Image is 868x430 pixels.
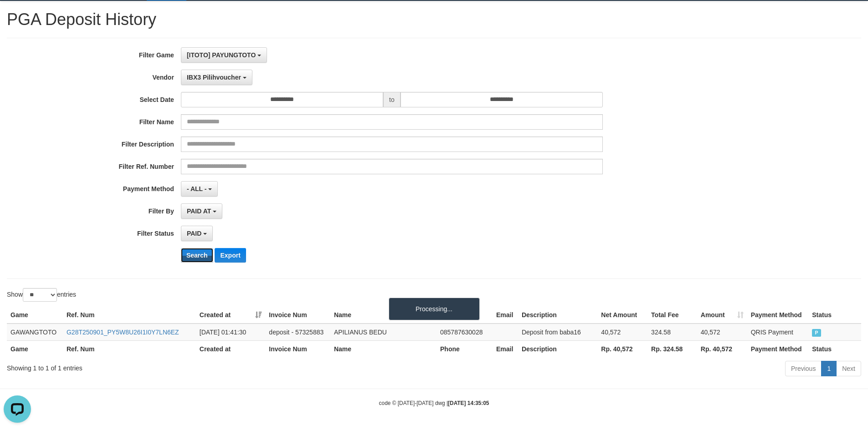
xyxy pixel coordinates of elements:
[4,4,31,31] button: Open LiveChat chat widget
[7,307,63,324] th: Game
[187,230,201,237] span: PAID
[63,340,196,357] th: Ref. Num
[493,307,518,324] th: Email
[518,307,597,324] th: Description
[196,340,266,357] th: Created at
[63,307,196,324] th: Ref. Num
[187,74,241,81] span: IBX3 Pilihvoucher
[437,324,493,341] td: 085787630028
[808,340,861,357] th: Status
[518,324,597,341] td: Deposit from baba16
[493,340,518,357] th: Email
[181,70,252,85] button: IBX3 Pilihvoucher
[597,307,647,324] th: Net Amount
[518,340,597,357] th: Description
[821,361,837,376] a: 1
[747,324,809,341] td: QRIS Payment
[181,181,218,197] button: - ALL -
[7,10,861,29] h1: PGA Deposit History
[7,288,76,302] label: Show entries
[647,324,697,341] td: 324.58
[265,340,330,357] th: Invoice Num
[697,324,747,341] td: 40,572
[265,307,330,324] th: Invoice Num
[181,226,213,241] button: PAID
[747,307,809,324] th: Payment Method
[448,400,489,406] strong: [DATE] 14:35:05
[187,185,207,192] span: - ALL -
[330,307,437,324] th: Name
[196,307,266,324] th: Created at: activate to sort column ascending
[808,307,861,324] th: Status
[697,307,747,324] th: Amount: activate to sort column ascending
[747,340,809,357] th: Payment Method
[181,47,267,63] button: [ITOTO] PAYUNGTOTO
[7,360,355,373] div: Showing 1 to 1 of 1 entries
[23,288,57,302] select: Showentries
[785,361,822,376] a: Previous
[389,298,480,320] div: Processing...
[647,307,697,324] th: Total Fee
[181,203,222,219] button: PAID AT
[597,340,647,357] th: Rp. 40,572
[215,248,246,263] button: Export
[265,324,330,341] td: deposit - 57325883
[7,340,63,357] th: Game
[836,361,861,376] a: Next
[647,340,697,357] th: Rp. 324.58
[67,329,179,336] a: G28T250901_PY5W8U26I1I0Y7LN6EZ
[330,324,437,341] td: APILIANUS BEDU
[383,92,401,107] span: to
[697,340,747,357] th: Rp. 40,572
[187,207,211,215] span: PAID AT
[181,248,213,263] button: Search
[597,324,647,341] td: 40,572
[437,340,493,357] th: Phone
[812,329,821,337] span: PAID
[7,324,63,341] td: GAWANGTOTO
[330,340,437,357] th: Name
[379,400,489,406] small: code © [DATE]-[DATE] dwg |
[196,324,266,341] td: [DATE] 01:41:30
[187,51,256,59] span: [ITOTO] PAYUNGTOTO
